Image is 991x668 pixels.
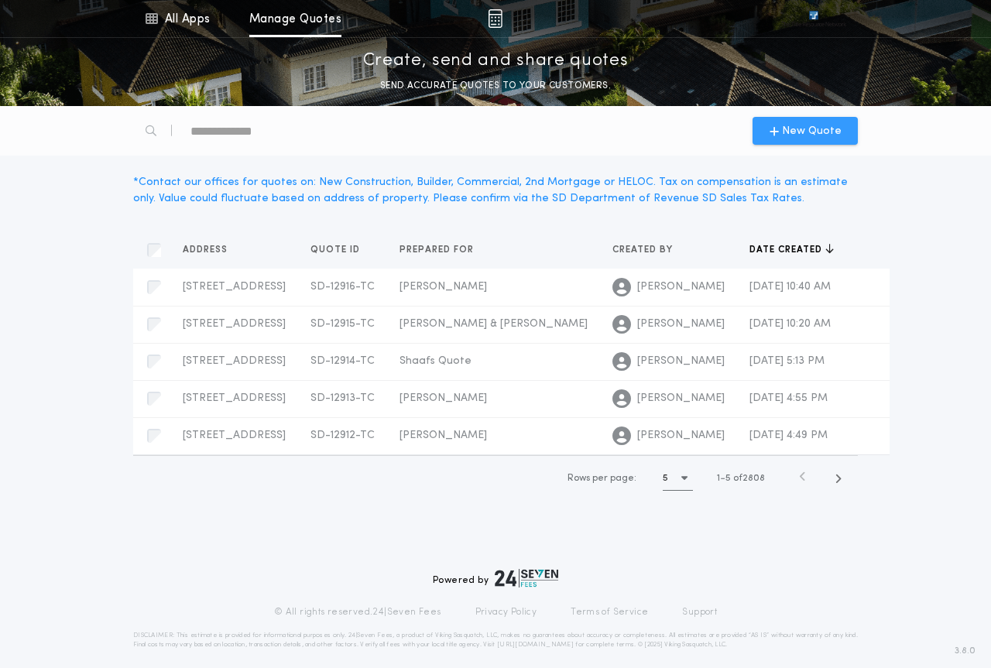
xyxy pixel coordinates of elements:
[781,11,846,26] img: vs-icon
[749,430,828,441] span: [DATE] 4:49 PM
[183,242,239,258] button: Address
[749,392,828,404] span: [DATE] 4:55 PM
[663,471,668,486] h1: 5
[183,318,286,330] span: [STREET_ADDRESS]
[612,242,684,258] button: Created by
[133,174,858,207] div: * Contact our offices for quotes on: New Construction, Builder, Commercial, 2nd Mortgage or HELOC...
[310,281,375,293] span: SD-12916-TC
[571,606,648,618] a: Terms of Service
[637,279,725,295] span: [PERSON_NAME]
[310,244,363,256] span: Quote ID
[133,631,858,649] p: DISCLAIMER: This estimate is provided for informational purposes only. 24|Seven Fees, a product o...
[433,569,558,587] div: Powered by
[399,355,471,367] span: Shaafs Quote
[363,49,629,74] p: Create, send and share quotes
[749,242,834,258] button: Date created
[637,317,725,332] span: [PERSON_NAME]
[310,392,375,404] span: SD-12913-TC
[682,606,717,618] a: Support
[782,123,842,139] span: New Quote
[310,430,375,441] span: SD-12912-TC
[612,244,676,256] span: Created by
[637,428,725,444] span: [PERSON_NAME]
[717,474,720,483] span: 1
[753,117,858,145] button: New Quote
[733,471,765,485] span: of 2808
[310,242,372,258] button: Quote ID
[475,606,537,618] a: Privacy Policy
[749,318,831,330] span: [DATE] 10:20 AM
[637,354,725,369] span: [PERSON_NAME]
[663,466,693,491] button: 5
[380,78,611,94] p: SEND ACCURATE QUOTES TO YOUR CUSTOMERS.
[749,244,825,256] span: Date created
[310,355,375,367] span: SD-12914-TC
[497,642,574,648] a: [URL][DOMAIN_NAME]
[749,355,825,367] span: [DATE] 5:13 PM
[955,644,976,658] span: 3.8.0
[488,9,502,28] img: img
[310,318,375,330] span: SD-12915-TC
[399,281,487,293] span: [PERSON_NAME]
[568,474,636,483] span: Rows per page:
[183,244,231,256] span: Address
[399,318,588,330] span: [PERSON_NAME] & [PERSON_NAME]
[495,569,558,587] img: logo
[183,430,286,441] span: [STREET_ADDRESS]
[183,355,286,367] span: [STREET_ADDRESS]
[749,281,831,293] span: [DATE] 10:40 AM
[725,474,731,483] span: 5
[399,392,487,404] span: [PERSON_NAME]
[274,606,441,618] p: © All rights reserved. 24|Seven Fees
[399,430,487,441] span: [PERSON_NAME]
[637,391,725,406] span: [PERSON_NAME]
[399,244,477,256] span: Prepared for
[183,281,286,293] span: [STREET_ADDRESS]
[183,392,286,404] span: [STREET_ADDRESS]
